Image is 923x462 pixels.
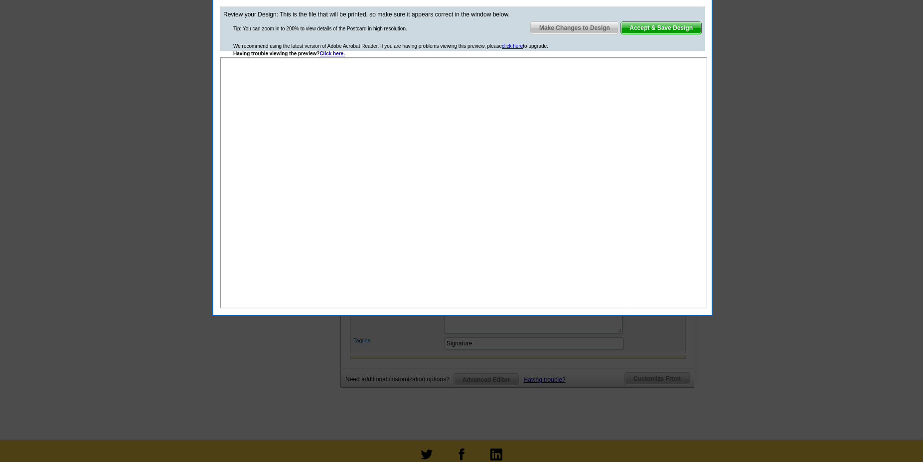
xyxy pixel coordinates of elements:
[319,51,345,56] a: Click here.
[621,22,701,34] span: Accept & Save Design
[531,22,618,34] span: Make Changes to Design
[233,51,345,56] strong: Having trouble viewing the preview?
[233,25,407,32] div: Tip: You can zoom in to 200% to view details of the Postcard in high resolution.
[220,6,705,51] div: Review your Design: This is the file that will be printed, so make sure it appears correct in the...
[502,43,523,49] a: click here
[233,42,548,57] div: We recommend using the latest version of Adobe Acrobat Reader. If you are having problems viewing...
[724,230,923,462] iframe: LiveChat chat widget
[620,21,702,34] a: Accept & Save Design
